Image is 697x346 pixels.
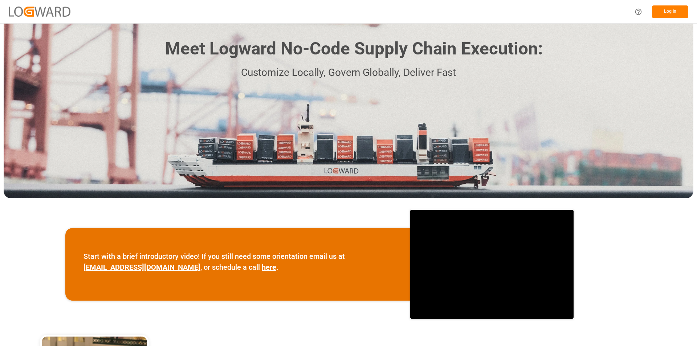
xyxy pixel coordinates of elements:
a: [EMAIL_ADDRESS][DOMAIN_NAME] [83,263,200,272]
button: Help Center [630,4,647,20]
a: here [262,263,276,272]
img: Logward_new_orange.png [9,7,70,16]
p: Start with a brief introductory video! If you still need some orientation email us at , or schedu... [83,251,392,273]
iframe: video [410,210,574,319]
h1: Meet Logward No-Code Supply Chain Execution: [165,36,543,62]
p: Customize Locally, Govern Globally, Deliver Fast [154,65,543,81]
button: Log In [652,5,688,18]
